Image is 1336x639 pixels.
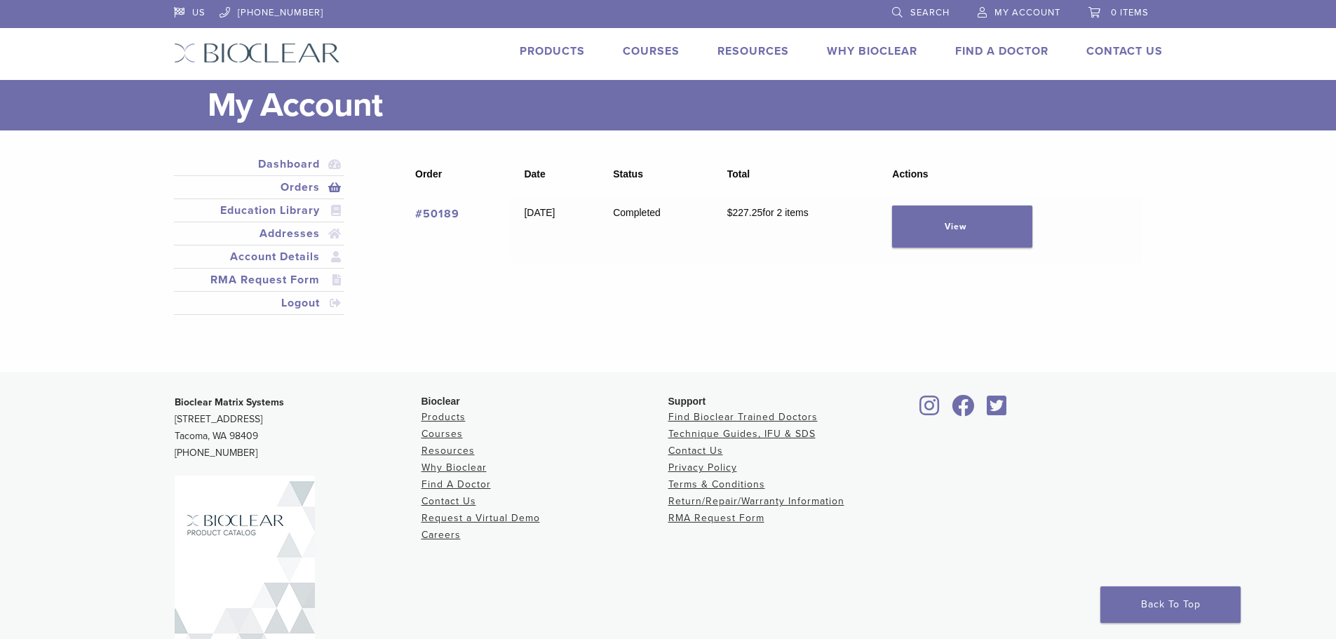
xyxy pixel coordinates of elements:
[668,478,765,490] a: Terms & Conditions
[827,44,917,58] a: Why Bioclear
[421,529,461,541] a: Careers
[421,445,475,457] a: Resources
[421,495,476,507] a: Contact Us
[668,495,844,507] a: Return/Repair/Warranty Information
[421,512,540,524] a: Request a Virtual Demo
[994,7,1060,18] span: My Account
[892,206,1032,248] a: View order 50189
[727,207,733,218] span: $
[668,512,764,524] a: RMA Request Form
[613,168,643,180] span: Status
[177,156,342,173] a: Dashboard
[175,396,284,408] strong: Bioclear Matrix Systems
[524,207,555,218] time: [DATE]
[520,44,585,58] a: Products
[668,396,706,407] span: Support
[177,202,342,219] a: Education Library
[174,153,345,332] nav: Account pages
[174,43,340,63] img: Bioclear
[910,7,950,18] span: Search
[415,207,459,221] a: View order number 50189
[177,295,342,311] a: Logout
[668,428,816,440] a: Technique Guides, IFU & SDS
[955,44,1048,58] a: Find A Doctor
[668,462,737,473] a: Privacy Policy
[727,168,750,180] span: Total
[421,478,491,490] a: Find A Doctor
[727,207,763,218] span: 227.25
[1100,586,1241,623] a: Back To Top
[415,168,442,180] span: Order
[177,248,342,265] a: Account Details
[1086,44,1163,58] a: Contact Us
[668,445,723,457] a: Contact Us
[421,462,487,473] a: Why Bioclear
[421,428,463,440] a: Courses
[717,44,789,58] a: Resources
[421,411,466,423] a: Products
[1111,7,1149,18] span: 0 items
[177,179,342,196] a: Orders
[713,196,879,263] td: for 2 items
[668,411,818,423] a: Find Bioclear Trained Doctors
[175,394,421,462] p: [STREET_ADDRESS] Tacoma, WA 98409 [PHONE_NUMBER]
[947,403,980,417] a: Bioclear
[623,44,680,58] a: Courses
[177,271,342,288] a: RMA Request Form
[983,403,1012,417] a: Bioclear
[915,403,945,417] a: Bioclear
[524,168,545,180] span: Date
[208,80,1163,130] h1: My Account
[177,225,342,242] a: Addresses
[599,196,713,263] td: Completed
[421,396,460,407] span: Bioclear
[892,168,928,180] span: Actions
